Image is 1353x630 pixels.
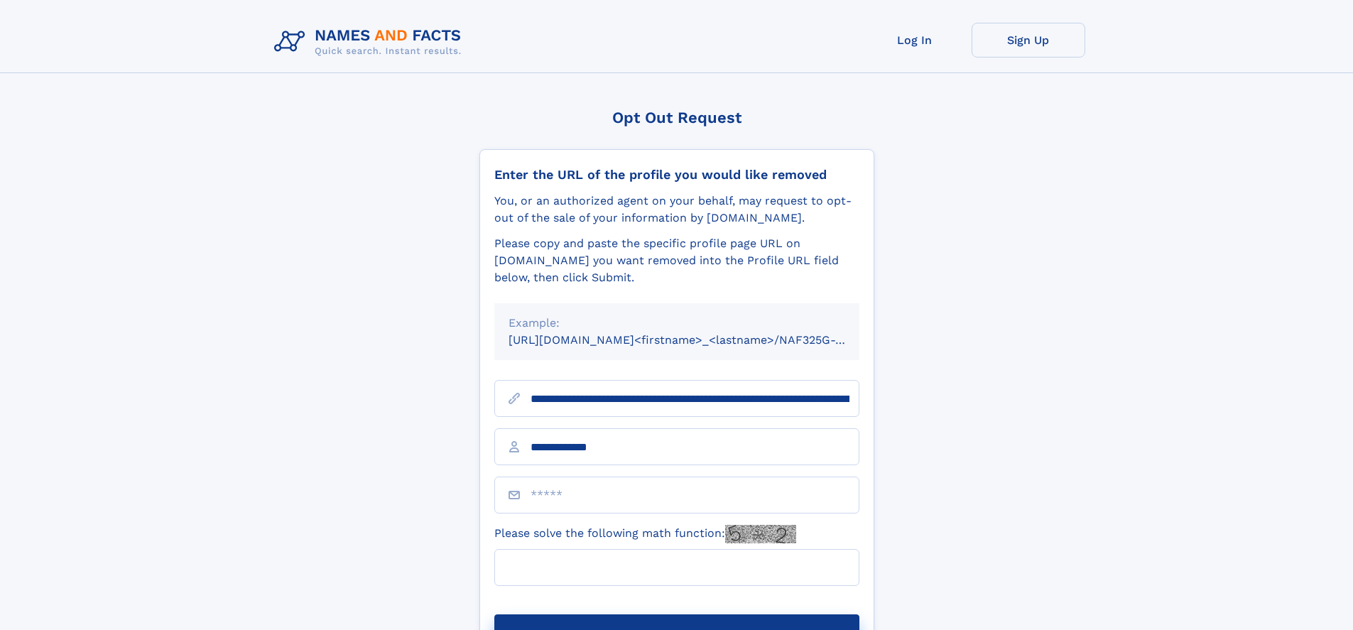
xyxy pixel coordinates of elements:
div: You, or an authorized agent on your behalf, may request to opt-out of the sale of your informatio... [494,192,859,227]
a: Log In [858,23,972,58]
a: Sign Up [972,23,1085,58]
small: [URL][DOMAIN_NAME]<firstname>_<lastname>/NAF325G-xxxxxxxx [509,333,886,347]
div: Example: [509,315,845,332]
div: Enter the URL of the profile you would like removed [494,167,859,183]
div: Please copy and paste the specific profile page URL on [DOMAIN_NAME] you want removed into the Pr... [494,235,859,286]
label: Please solve the following math function: [494,525,796,543]
img: Logo Names and Facts [268,23,473,61]
div: Opt Out Request [479,109,874,126]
